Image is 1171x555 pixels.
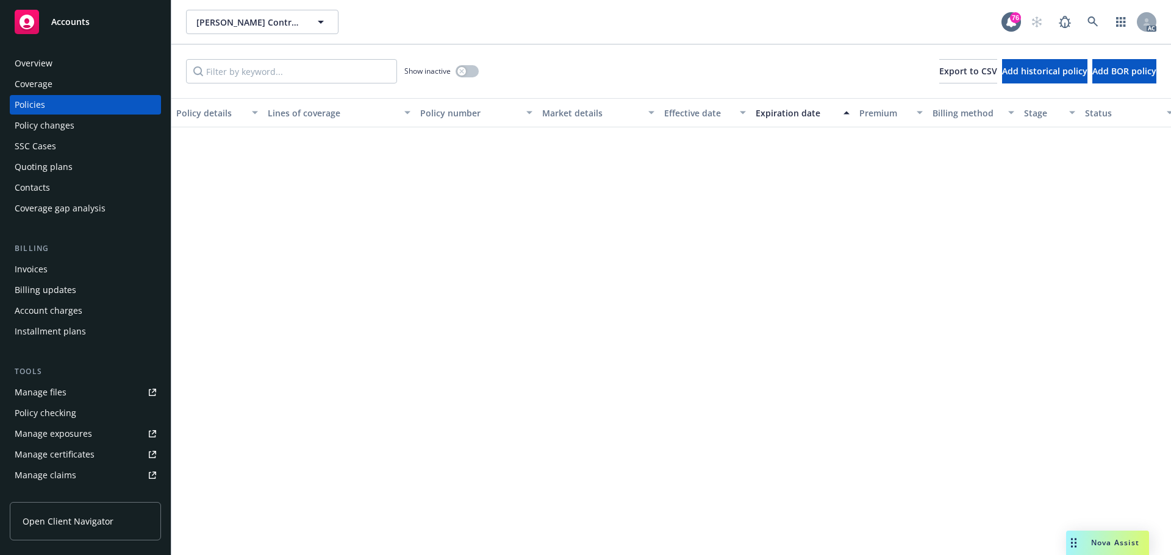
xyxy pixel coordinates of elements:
div: Billing [10,242,161,255]
div: Coverage gap analysis [15,199,106,218]
button: [PERSON_NAME] Contracting Inc [186,10,338,34]
span: Accounts [51,17,90,27]
div: Overview [15,54,52,73]
div: Effective date [664,107,732,119]
a: Policy changes [10,116,161,135]
a: Report a Bug [1053,10,1077,34]
div: Coverage [15,74,52,94]
div: Billing updates [15,280,76,300]
a: Manage certificates [10,445,161,464]
a: Quoting plans [10,157,161,177]
div: Manage BORs [15,486,72,506]
span: Add historical policy [1002,65,1087,77]
span: Nova Assist [1091,537,1139,548]
button: Nova Assist [1066,531,1149,555]
a: Manage claims [10,465,161,485]
span: [PERSON_NAME] Contracting Inc [196,16,302,29]
div: Drag to move [1066,531,1081,555]
a: Manage files [10,383,161,402]
a: Overview [10,54,161,73]
div: Quoting plans [15,157,73,177]
a: Installment plans [10,322,161,341]
div: 76 [1010,12,1021,23]
button: Billing method [928,98,1019,127]
a: Invoices [10,260,161,279]
a: Coverage [10,74,161,94]
a: Coverage gap analysis [10,199,161,218]
a: SSC Cases [10,136,161,156]
button: Stage [1019,98,1080,127]
button: Premium [854,98,928,127]
div: Manage certificates [15,445,95,464]
button: Add historical policy [1002,59,1087,83]
div: Status [1085,107,1159,119]
div: Policy checking [15,403,76,423]
a: Search [1081,10,1105,34]
a: Manage BORs [10,486,161,506]
div: Tools [10,366,161,378]
div: Lines of coverage [268,107,397,119]
a: Policies [10,95,161,115]
div: Policies [15,95,45,115]
span: Export to CSV [939,65,997,77]
button: Add BOR policy [1092,59,1156,83]
a: Billing updates [10,280,161,300]
div: Manage exposures [15,424,92,444]
button: Export to CSV [939,59,997,83]
div: Account charges [15,301,82,320]
span: Show inactive [404,66,451,76]
a: Contacts [10,178,161,197]
button: Expiration date [751,98,854,127]
a: Policy checking [10,403,161,423]
div: Policy number [420,107,519,119]
button: Effective date [659,98,751,127]
button: Policy details [171,98,263,127]
button: Market details [537,98,659,127]
div: Premium [859,107,909,119]
input: Filter by keyword... [186,59,397,83]
div: Invoices [15,260,48,279]
div: Installment plans [15,322,86,341]
div: Contacts [15,178,50,197]
div: Expiration date [756,107,836,119]
a: Start snowing [1025,10,1049,34]
span: Add BOR policy [1092,65,1156,77]
div: Market details [542,107,641,119]
span: Open Client Navigator [23,515,113,528]
a: Switch app [1109,10,1133,34]
div: Manage claims [15,465,76,485]
a: Manage exposures [10,424,161,444]
div: Policy details [176,107,245,119]
div: Billing method [933,107,1001,119]
a: Accounts [10,5,161,39]
div: Policy changes [15,116,74,135]
div: Stage [1024,107,1062,119]
a: Account charges [10,301,161,320]
button: Lines of coverage [263,98,415,127]
button: Policy number [415,98,537,127]
div: SSC Cases [15,136,56,156]
div: Manage files [15,383,66,402]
